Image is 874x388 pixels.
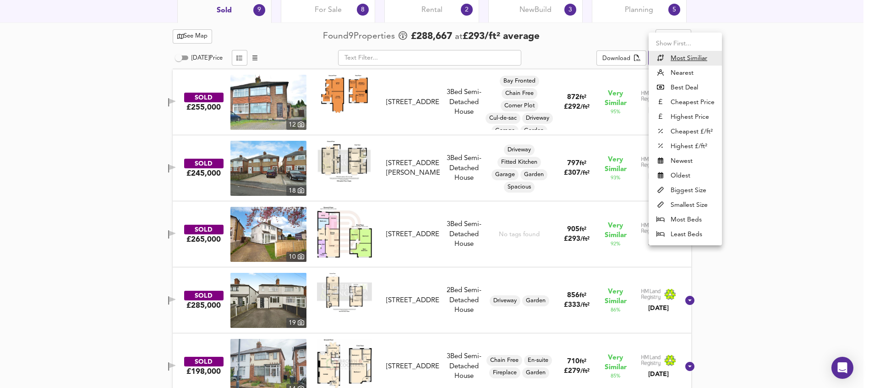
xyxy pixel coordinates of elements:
[831,357,853,379] div: Open Intercom Messenger
[649,95,722,110] li: Cheapest Price
[649,80,722,95] li: Best Deal
[649,139,722,154] li: Highest £/ft²
[649,124,722,139] li: Cheapest £/ft²
[649,198,722,212] li: Smallest Size
[649,154,722,168] li: Newest
[649,66,722,80] li: Nearest
[649,212,722,227] li: Most Beds
[649,168,722,183] li: Oldest
[649,183,722,198] li: Biggest Size
[671,54,707,63] u: Most Similiar
[649,110,722,124] li: Highest Price
[649,227,722,242] li: Least Beds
